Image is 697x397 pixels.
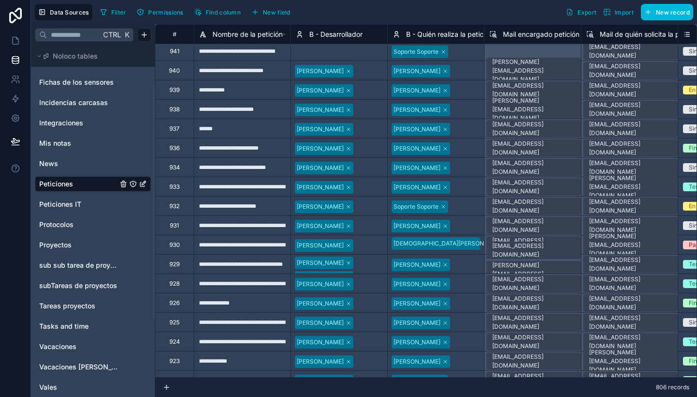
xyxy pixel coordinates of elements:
[39,321,118,331] a: Tasks and time
[297,106,344,114] div: [PERSON_NAME]
[492,261,575,287] div: [PERSON_NAME][EMAIL_ADDRESS][DOMAIN_NAME]
[394,260,440,269] div: [PERSON_NAME]
[39,159,118,168] a: News
[39,77,114,87] span: Fichas de los sensores
[96,5,130,19] button: Filter
[589,372,672,389] div: [EMAIL_ADDRESS][DOMAIN_NAME]
[35,95,151,110] div: Incidencias carcasas
[53,51,98,61] span: Noloco tables
[170,47,180,55] div: 941
[394,338,440,347] div: [PERSON_NAME]
[589,314,672,331] div: [EMAIL_ADDRESS][DOMAIN_NAME]
[394,47,439,56] div: Soporte Soporte
[492,198,575,215] div: [EMAIL_ADDRESS][DOMAIN_NAME]
[39,321,89,331] span: Tasks and time
[637,4,693,20] a: New record
[35,380,151,395] div: Vales
[35,115,151,131] div: Integraciones
[39,382,57,392] span: Vales
[297,273,344,282] div: [PERSON_NAME]
[169,67,180,75] div: 940
[39,118,83,128] span: Integraciones
[169,377,180,384] div: 922
[297,222,344,230] div: [PERSON_NAME]
[35,75,151,90] div: Fichas de los sensores
[297,357,344,366] div: [PERSON_NAME]
[492,178,575,196] div: [EMAIL_ADDRESS][DOMAIN_NAME]
[148,9,183,16] span: Permissions
[297,183,344,192] div: [PERSON_NAME]
[35,359,151,375] div: Vacaciones Alejandro
[206,9,241,16] span: Find column
[492,58,575,84] div: [PERSON_NAME][EMAIL_ADDRESS][DOMAIN_NAME]
[492,242,575,259] div: [EMAIL_ADDRESS][DOMAIN_NAME]
[39,382,118,392] a: Vales
[35,278,151,293] div: subTareas de proyectos
[39,260,118,270] a: sub sub tarea de proyectos
[297,377,344,385] div: [PERSON_NAME]
[600,4,637,20] button: Import
[39,179,73,189] span: Peticiones
[394,202,439,211] div: Soporte Soporte
[169,106,180,113] div: 938
[297,280,344,289] div: [PERSON_NAME]
[492,96,575,122] div: [PERSON_NAME][EMAIL_ADDRESS][DOMAIN_NAME]
[35,4,92,20] button: Data Sources
[39,118,118,128] a: Integraciones
[394,377,439,385] div: Soporte Soporte
[169,202,180,210] div: 932
[589,62,672,79] div: [EMAIL_ADDRESS][DOMAIN_NAME]
[394,164,440,172] div: [PERSON_NAME]
[492,314,575,331] div: [EMAIL_ADDRESS][DOMAIN_NAME]
[169,299,180,307] div: 926
[492,333,575,351] div: [EMAIL_ADDRESS][DOMAIN_NAME]
[394,67,440,76] div: [PERSON_NAME]
[589,198,672,215] div: [EMAIL_ADDRESS][DOMAIN_NAME]
[39,199,81,209] span: Peticiones IT
[562,4,600,20] button: Export
[589,232,672,258] div: [PERSON_NAME][EMAIL_ADDRESS][DOMAIN_NAME]
[39,220,74,229] span: Protocolos
[35,258,151,273] div: sub sub tarea de proyectos
[39,138,118,148] a: Mis notas
[297,164,344,172] div: [PERSON_NAME]
[39,159,58,168] span: News
[39,98,118,107] a: Incidencias carcasas
[297,259,344,267] div: [PERSON_NAME]
[35,156,151,171] div: News
[263,9,290,16] span: New field
[297,67,344,76] div: [PERSON_NAME]
[406,30,493,39] span: B - Quién realiza la petición
[169,86,180,94] div: 939
[169,280,180,288] div: 928
[394,144,440,153] div: [PERSON_NAME]
[50,9,89,16] span: Data Sources
[39,362,118,372] span: Vacaciones [PERSON_NAME]
[39,220,118,229] a: Protocolos
[39,98,108,107] span: Incidencias carcasas
[492,120,575,137] div: [EMAIL_ADDRESS][DOMAIN_NAME]
[102,29,122,41] span: Ctrl
[163,31,186,38] div: #
[589,139,672,157] div: [EMAIL_ADDRESS][DOMAIN_NAME]
[589,256,672,273] div: [EMAIL_ADDRESS][DOMAIN_NAME]
[169,183,180,191] div: 933
[39,342,76,351] span: Vacaciones
[394,239,505,248] div: [DEMOGRAPHIC_DATA][PERSON_NAME]
[589,333,672,351] div: [EMAIL_ADDRESS][DOMAIN_NAME]
[589,348,672,374] div: [PERSON_NAME][EMAIL_ADDRESS][DOMAIN_NAME]
[641,4,693,20] button: New record
[169,144,180,152] div: 936
[169,319,180,326] div: 925
[394,183,440,192] div: [PERSON_NAME]
[39,199,118,209] a: Peticiones IT
[35,298,151,314] div: Tareas proyectos
[297,202,344,211] div: [PERSON_NAME]
[297,125,344,134] div: [PERSON_NAME]
[394,125,440,134] div: [PERSON_NAME]
[39,179,118,189] a: Peticiones
[394,86,440,95] div: [PERSON_NAME]
[589,217,672,234] div: [EMAIL_ADDRESS][DOMAIN_NAME]
[394,319,440,327] div: [PERSON_NAME]
[589,43,672,60] div: [EMAIL_ADDRESS][DOMAIN_NAME]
